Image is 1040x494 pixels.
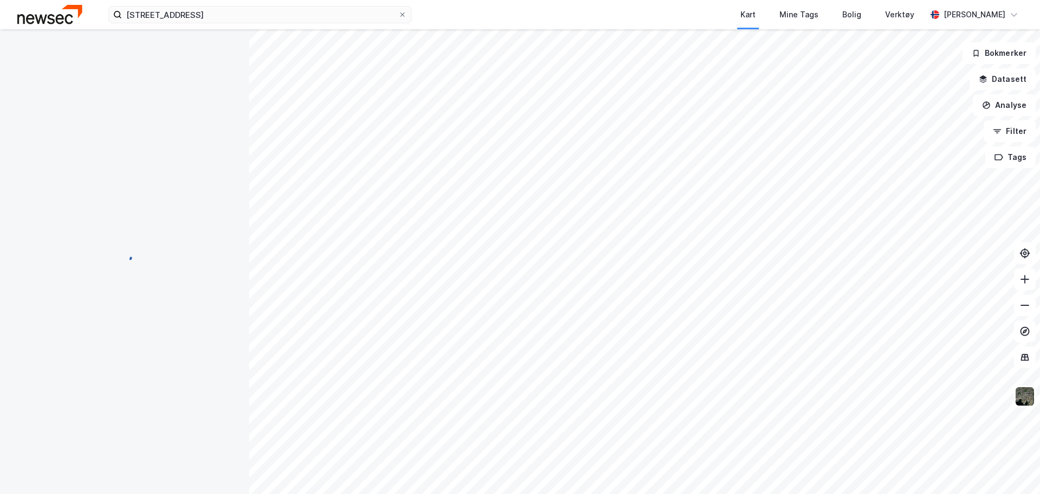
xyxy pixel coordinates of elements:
div: Verktøy [885,8,914,21]
button: Filter [984,120,1036,142]
iframe: Chat Widget [986,442,1040,494]
button: Bokmerker [963,42,1036,64]
button: Analyse [973,94,1036,116]
img: newsec-logo.f6e21ccffca1b3a03d2d.png [17,5,82,24]
div: Bolig [842,8,861,21]
img: 9k= [1015,386,1035,407]
input: Søk på adresse, matrikkel, gårdeiere, leietakere eller personer [122,7,398,23]
img: spinner.a6d8c91a73a9ac5275cf975e30b51cfb.svg [116,247,133,264]
div: [PERSON_NAME] [944,8,1005,21]
div: Kart [740,8,756,21]
button: Datasett [970,68,1036,90]
div: Mine Tags [779,8,818,21]
button: Tags [985,146,1036,168]
div: Kontrollprogram for chat [986,442,1040,494]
